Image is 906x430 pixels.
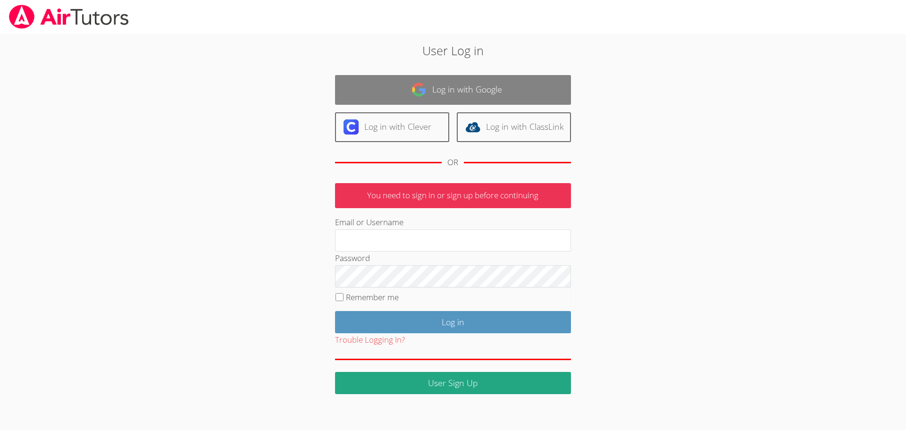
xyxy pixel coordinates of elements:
a: Log in with Clever [335,112,449,142]
h2: User Log in [209,42,698,59]
input: Log in [335,311,571,333]
img: clever-logo-6eab21bc6e7a338710f1a6ff85c0baf02591cd810cc4098c63d3a4b26e2feb20.svg [344,119,359,135]
label: Remember me [346,292,399,303]
button: Trouble Logging In? [335,333,405,347]
img: airtutors_banner-c4298cdbf04f3fff15de1276eac7730deb9818008684d7c2e4769d2f7ddbe033.png [8,5,130,29]
img: classlink-logo-d6bb404cc1216ec64c9a2012d9dc4662098be43eaf13dc465df04b49fa7ab582.svg [465,119,480,135]
a: Log in with Google [335,75,571,105]
p: You need to sign in or sign up before continuing [335,183,571,208]
a: User Sign Up [335,372,571,394]
a: Log in with ClassLink [457,112,571,142]
div: OR [447,156,458,169]
label: Password [335,253,370,263]
label: Email or Username [335,217,403,228]
img: google-logo-50288ca7cdecda66e5e0955fdab243c47b7ad437acaf1139b6f446037453330a.svg [411,82,427,97]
